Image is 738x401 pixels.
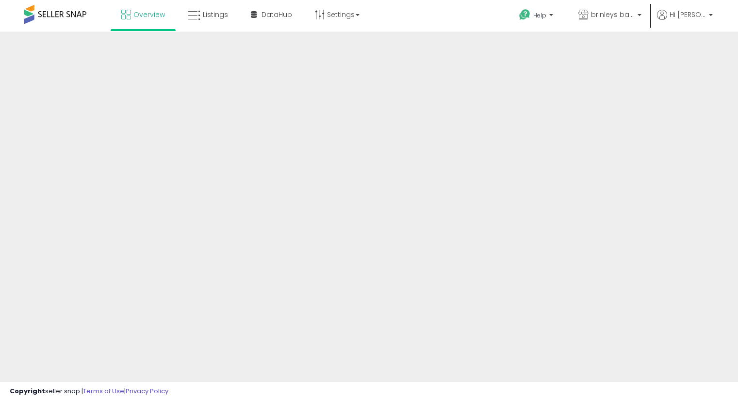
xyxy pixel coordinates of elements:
strong: Copyright [10,386,45,396]
a: Privacy Policy [126,386,168,396]
a: Hi [PERSON_NAME] [657,10,713,32]
span: Overview [133,10,165,19]
a: Help [511,1,563,32]
span: Help [533,11,546,19]
i: Get Help [519,9,531,21]
span: Hi [PERSON_NAME] [670,10,706,19]
a: Terms of Use [83,386,124,396]
span: Listings [203,10,228,19]
div: seller snap | | [10,387,168,396]
span: DataHub [262,10,292,19]
span: brinleys bargains [591,10,635,19]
